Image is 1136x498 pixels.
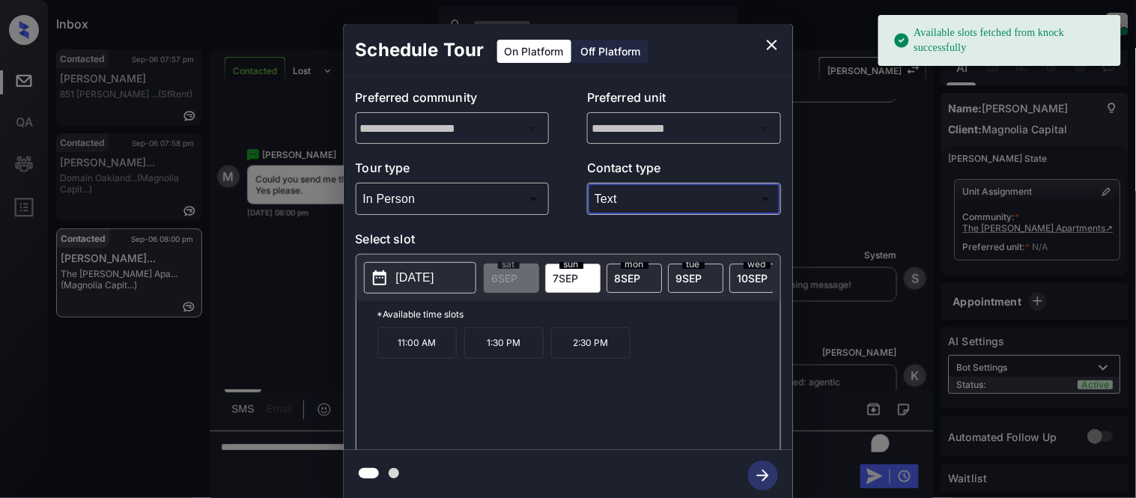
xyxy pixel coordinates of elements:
[356,88,550,112] p: Preferred community
[607,264,662,293] div: date-select
[615,272,641,285] span: 8 SEP
[587,88,781,112] p: Preferred unit
[344,24,496,76] h2: Schedule Tour
[545,264,601,293] div: date-select
[682,260,705,269] span: tue
[621,260,649,269] span: mon
[497,40,571,63] div: On Platform
[356,159,550,183] p: Tour type
[757,30,787,60] button: close
[364,262,476,294] button: [DATE]
[553,272,579,285] span: 7 SEP
[729,264,785,293] div: date-select
[738,272,768,285] span: 10 SEP
[668,264,723,293] div: date-select
[464,327,544,359] p: 1:30 PM
[359,186,546,211] div: In Person
[893,19,1109,61] div: Available slots fetched from knock successfully
[574,40,649,63] div: Off Platform
[377,327,457,359] p: 11:00 AM
[591,186,777,211] div: Text
[587,159,781,183] p: Contact type
[377,301,780,327] p: *Available time slots
[356,230,781,254] p: Select slot
[396,269,434,287] p: [DATE]
[551,327,631,359] p: 2:30 PM
[676,272,702,285] span: 9 SEP
[559,260,583,269] span: sun
[744,260,771,269] span: wed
